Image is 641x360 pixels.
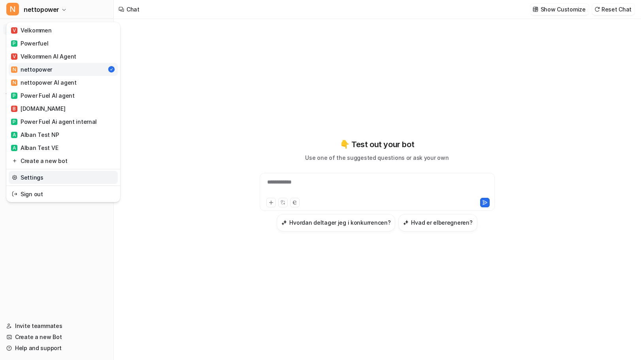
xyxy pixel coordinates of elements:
div: Alban Test NP [11,131,59,139]
a: Create a new bot [9,154,118,167]
img: reset [12,173,17,182]
span: N [6,3,19,15]
span: P [11,93,17,99]
div: Alban Test VE [11,144,58,152]
div: Power Fuel Ai agent internal [11,117,97,126]
span: N [11,80,17,86]
span: B [11,106,17,112]
div: nettopower AI agent [11,78,77,87]
span: nettopower [24,4,59,15]
span: P [11,40,17,47]
div: Velkommen AI Agent [11,52,76,61]
span: V [11,27,17,34]
span: V [11,53,17,60]
div: Nnettopower [6,22,120,202]
a: Sign out [9,188,118,201]
img: reset [12,157,17,165]
div: nettopower [11,65,52,74]
div: Velkommen [11,26,51,34]
div: Powerfuel [11,39,48,47]
div: Power Fuel AI agent [11,91,75,100]
span: P [11,119,17,125]
span: N [11,66,17,73]
a: Settings [9,171,118,184]
span: A [11,145,17,151]
span: A [11,132,17,138]
img: reset [12,190,17,198]
div: [DOMAIN_NAME] [11,104,65,113]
